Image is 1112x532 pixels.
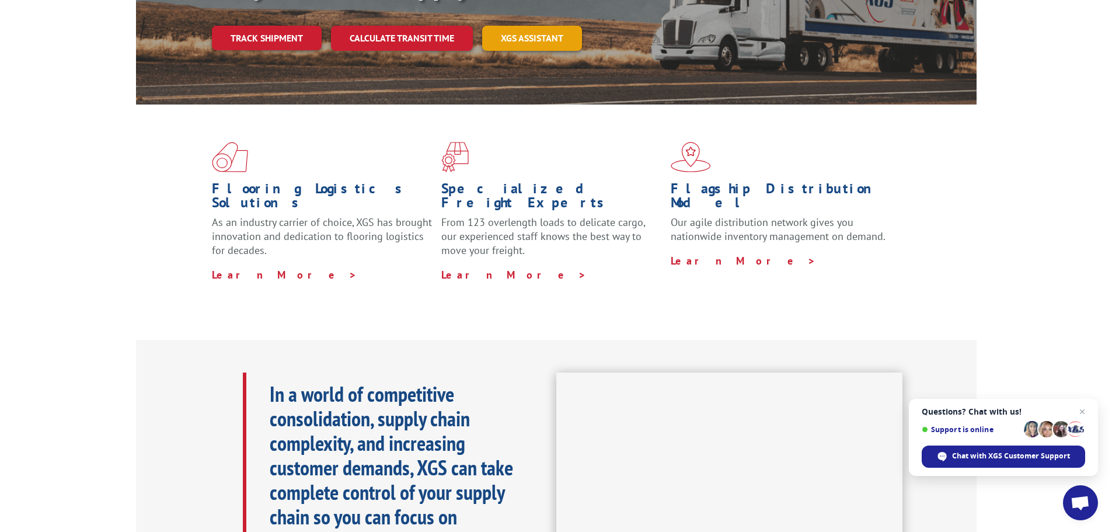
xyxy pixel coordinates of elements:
a: Learn More > [441,268,587,281]
div: Open chat [1063,485,1098,520]
a: Learn More > [212,268,357,281]
img: xgs-icon-flagship-distribution-model-red [671,142,711,172]
a: Calculate transit time [331,26,473,51]
div: Chat with XGS Customer Support [922,446,1085,468]
h1: Specialized Freight Experts [441,182,662,215]
a: Track shipment [212,26,322,50]
span: Our agile distribution network gives you nationwide inventory management on demand. [671,215,886,243]
h1: Flooring Logistics Solutions [212,182,433,215]
span: Close chat [1075,405,1089,419]
a: Learn More > [671,254,816,267]
a: XGS ASSISTANT [482,26,582,51]
img: xgs-icon-total-supply-chain-intelligence-red [212,142,248,172]
span: As an industry carrier of choice, XGS has brought innovation and dedication to flooring logistics... [212,215,432,257]
img: xgs-icon-focused-on-flooring-red [441,142,469,172]
span: Questions? Chat with us! [922,407,1085,416]
span: Chat with XGS Customer Support [952,451,1070,461]
span: Support is online [922,425,1020,434]
h1: Flagship Distribution Model [671,182,891,215]
p: From 123 overlength loads to delicate cargo, our experienced staff knows the best way to move you... [441,215,662,267]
